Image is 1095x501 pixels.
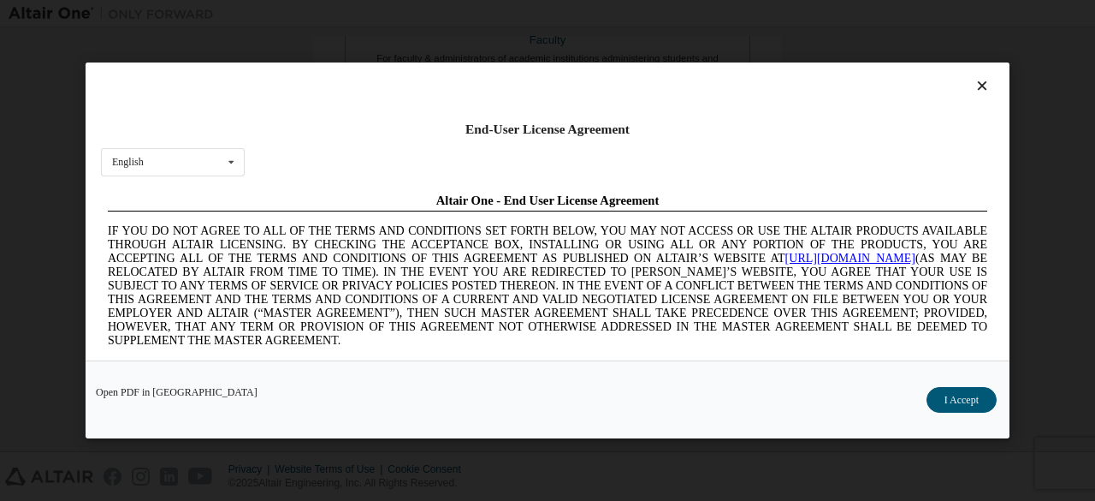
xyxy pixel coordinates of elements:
div: English [112,157,144,167]
a: Open PDF in [GEOGRAPHIC_DATA] [96,387,257,397]
span: Altair One - End User License Agreement [335,7,559,21]
span: IF YOU DO NOT AGREE TO ALL OF THE TERMS AND CONDITIONS SET FORTH BELOW, YOU MAY NOT ACCESS OR USE... [7,38,886,160]
div: End-User License Agreement [101,121,994,138]
span: Lore Ipsumd Sit Ame Cons Adipisc Elitseddo (“Eiusmodte”) in utlabor Etdolo Magnaaliqua Eni. (“Adm... [7,175,886,297]
a: [URL][DOMAIN_NAME] [684,65,814,78]
button: I Accept [926,387,997,413]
